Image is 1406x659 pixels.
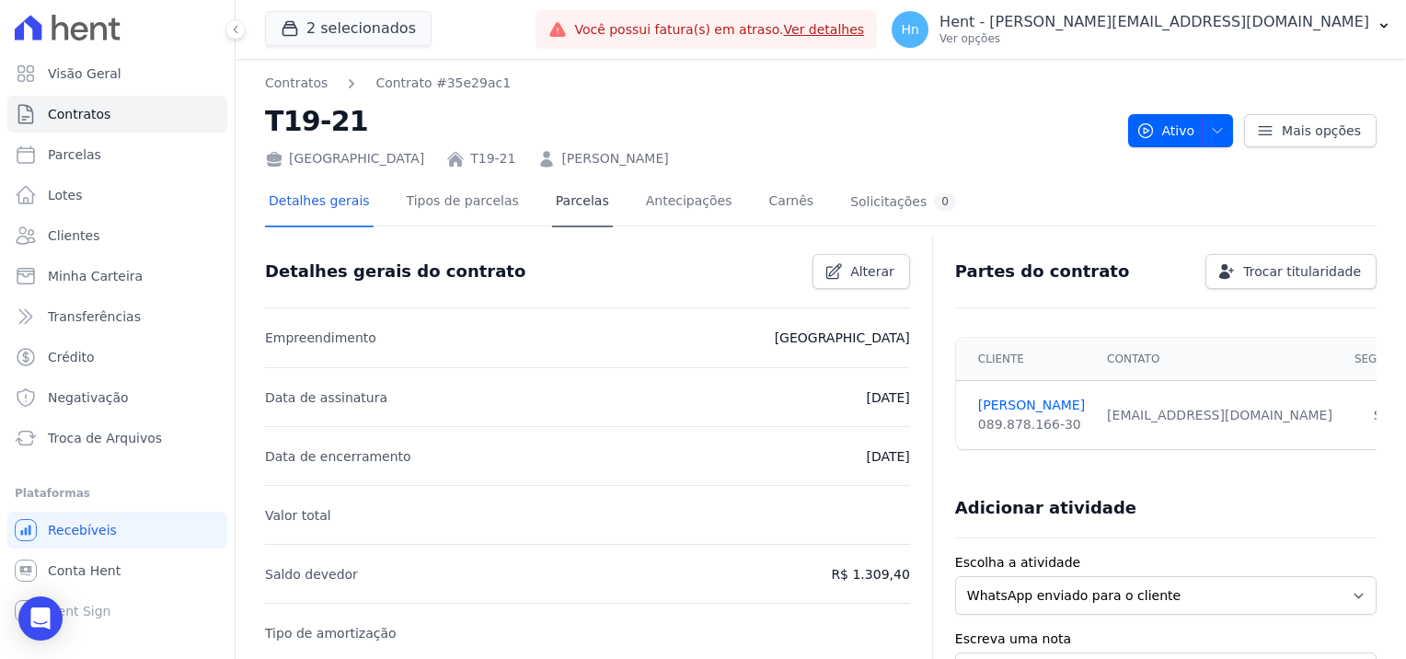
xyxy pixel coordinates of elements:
[552,179,613,227] a: Parcelas
[812,254,910,289] a: Alterar
[877,4,1406,55] button: Hn Hent - [PERSON_NAME][EMAIL_ADDRESS][DOMAIN_NAME] Ver opções
[7,339,227,376] a: Crédito
[375,74,511,93] a: Contrato #35e29ac1
[265,74,328,93] a: Contratos
[978,396,1085,415] a: [PERSON_NAME]
[7,512,227,549] a: Recebíveis
[265,11,432,46] button: 2 selecionados
[850,193,956,211] div: Solicitações
[934,193,956,211] div: 0
[850,262,894,281] span: Alterar
[901,23,918,36] span: Hn
[1205,254,1377,289] a: Trocar titularidade
[866,387,909,409] p: [DATE]
[7,55,227,92] a: Visão Geral
[1096,338,1343,381] th: Contato
[265,74,511,93] nav: Breadcrumb
[765,179,817,227] a: Carnês
[7,552,227,589] a: Conta Hent
[7,379,227,416] a: Negativação
[15,482,220,504] div: Plataformas
[955,630,1377,649] label: Escreva uma nota
[955,497,1136,519] h3: Adicionar atividade
[265,622,397,644] p: Tipo de amortização
[866,445,909,468] p: [DATE]
[48,64,121,83] span: Visão Geral
[847,179,960,227] a: Solicitações0
[7,217,227,254] a: Clientes
[18,596,63,641] div: Open Intercom Messenger
[939,31,1369,46] p: Ver opções
[48,348,95,366] span: Crédito
[1243,262,1361,281] span: Trocar titularidade
[831,563,909,585] p: R$ 1.309,40
[265,563,358,585] p: Saldo devedor
[7,258,227,295] a: Minha Carteira
[978,415,1085,434] div: 089.878.166-30
[403,179,523,227] a: Tipos de parcelas
[265,149,424,168] div: [GEOGRAPHIC_DATA]
[7,420,227,457] a: Troca de Arquivos
[265,260,525,283] h3: Detalhes gerais do contrato
[1244,114,1377,147] a: Mais opções
[48,105,110,123] span: Contratos
[7,298,227,335] a: Transferências
[470,149,515,168] a: T19-21
[642,179,736,227] a: Antecipações
[939,13,1369,31] p: Hent - [PERSON_NAME][EMAIL_ADDRESS][DOMAIN_NAME]
[561,149,668,168] a: [PERSON_NAME]
[48,145,101,164] span: Parcelas
[48,186,83,204] span: Lotes
[574,20,864,40] span: Você possui fatura(s) em atraso.
[7,96,227,133] a: Contratos
[48,267,143,285] span: Minha Carteira
[48,388,129,407] span: Negativação
[1128,114,1234,147] button: Ativo
[48,521,117,539] span: Recebíveis
[1282,121,1361,140] span: Mais opções
[955,553,1377,572] label: Escolha a atividade
[7,136,227,173] a: Parcelas
[775,327,910,349] p: [GEOGRAPHIC_DATA]
[1107,406,1332,425] div: [EMAIL_ADDRESS][DOMAIN_NAME]
[265,74,1113,93] nav: Breadcrumb
[265,504,331,526] p: Valor total
[265,387,387,409] p: Data de assinatura
[48,226,99,245] span: Clientes
[784,22,865,37] a: Ver detalhes
[265,445,411,468] p: Data de encerramento
[265,100,1113,142] h2: T19-21
[48,307,141,326] span: Transferências
[7,177,227,214] a: Lotes
[1136,114,1195,147] span: Ativo
[265,179,374,227] a: Detalhes gerais
[956,338,1096,381] th: Cliente
[955,260,1130,283] h3: Partes do contrato
[265,327,376,349] p: Empreendimento
[48,561,121,580] span: Conta Hent
[48,429,162,447] span: Troca de Arquivos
